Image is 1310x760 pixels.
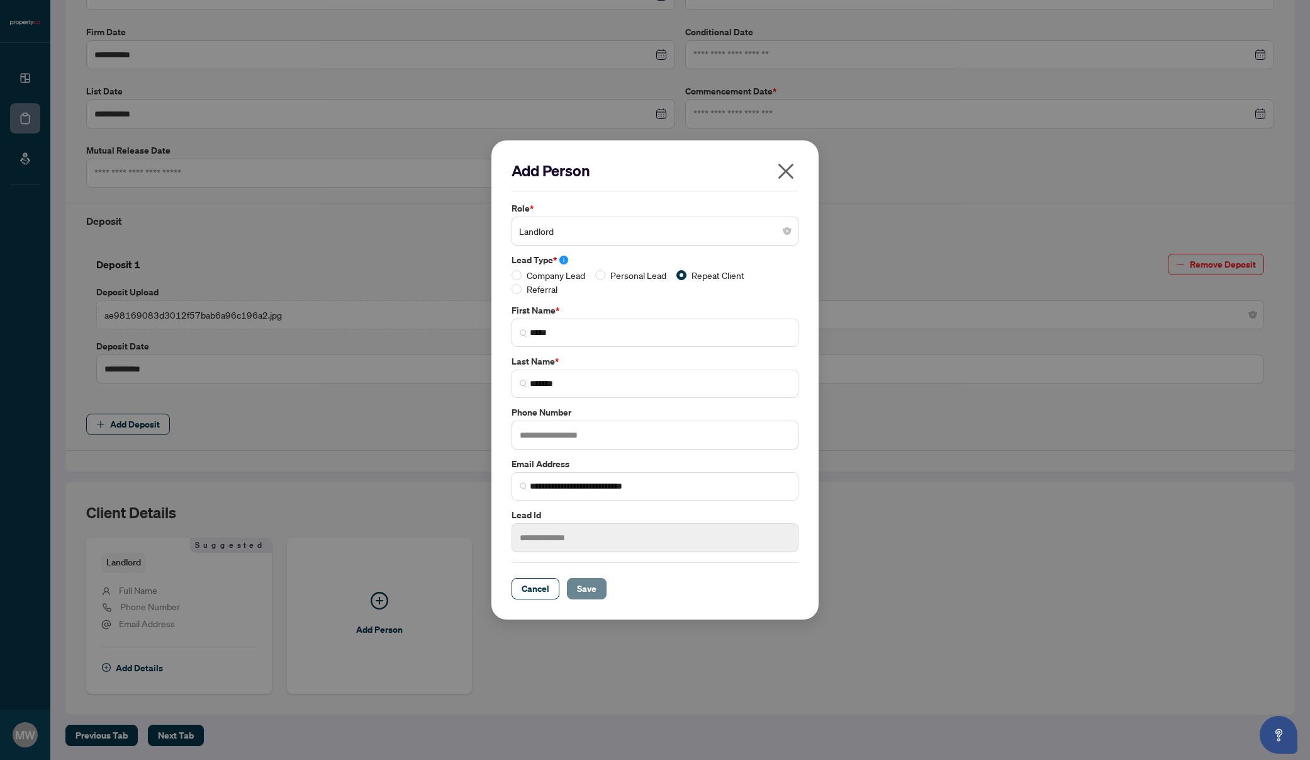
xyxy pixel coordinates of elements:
label: First Name [512,303,798,317]
button: Open asap [1260,716,1297,754]
img: search_icon [520,380,527,387]
img: search_icon [520,482,527,490]
span: Personal Lead [605,268,671,282]
span: close [776,161,796,181]
span: Landlord [519,219,791,243]
label: Phone Number [512,406,798,419]
span: Company Lead [522,268,590,282]
span: Repeat Client [686,268,749,282]
label: Lead Type [512,253,798,267]
label: Lead Id [512,508,798,522]
span: Save [577,579,596,599]
span: Referral [522,282,563,296]
img: search_icon [520,329,527,337]
label: Email Address [512,457,798,471]
span: info-circle [559,256,568,264]
label: Role [512,201,798,215]
button: Save [567,578,607,599]
h2: Add Person [512,161,798,181]
span: close-circle [783,227,791,235]
button: Cancel [512,578,559,599]
span: Cancel [522,579,549,599]
label: Last Name [512,354,798,368]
